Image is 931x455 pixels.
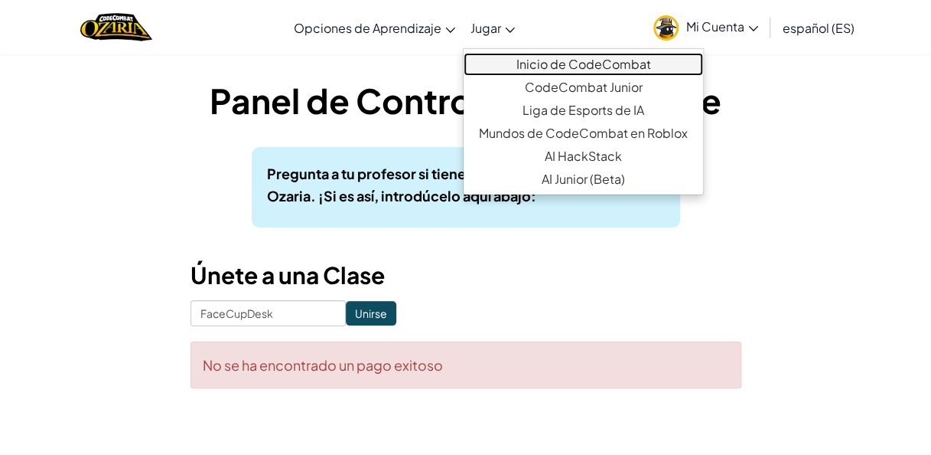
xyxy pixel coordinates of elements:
a: Opciones de Aprendizaje [286,7,463,48]
font: Liga de Esports de IA [522,102,644,118]
a: Jugar [463,7,522,48]
div: No se ha encontrado un pago exitoso [190,342,741,388]
h1: Panel de Control del Estudiante [190,77,741,124]
span: Mi Cuenta [686,18,758,34]
font: Inicio de CodeCombat [516,56,651,72]
font: CodeCombat Junior [525,79,643,95]
font: Mundos de CodeCombat en Roblox [479,125,688,141]
img: avatar [653,15,679,41]
a: Liga de Esports de IA [464,99,703,122]
a: Mundos de CodeCombat en Roblox [464,122,703,145]
span: español (ES) [783,20,855,36]
a: Mi Cuenta [646,3,766,51]
input: <Ingrese el código de clase> [190,300,346,326]
span: Opciones de Aprendizaje [294,20,441,36]
a: AI HackStack [464,145,703,168]
b: Pregunta a tu profesor si tienes un código de clase de Ozaria. ¡Si es así, introdúcelo aquí abajo: [267,165,620,205]
a: CodeCombat Junior [464,76,703,99]
a: AI Junior (Beta) [464,168,703,191]
font: AI HackStack [545,148,622,164]
span: Jugar [470,20,501,36]
input: Unirse [346,301,396,326]
a: español (ES) [775,7,862,48]
img: Hogar [80,11,151,43]
font: AI Junior (Beta) [542,171,625,187]
a: Inicio de CodeCombat [464,53,703,76]
a: Logotipo de Ozaria by CodeCombat [80,11,151,43]
h3: Únete a una Clase [190,258,741,293]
